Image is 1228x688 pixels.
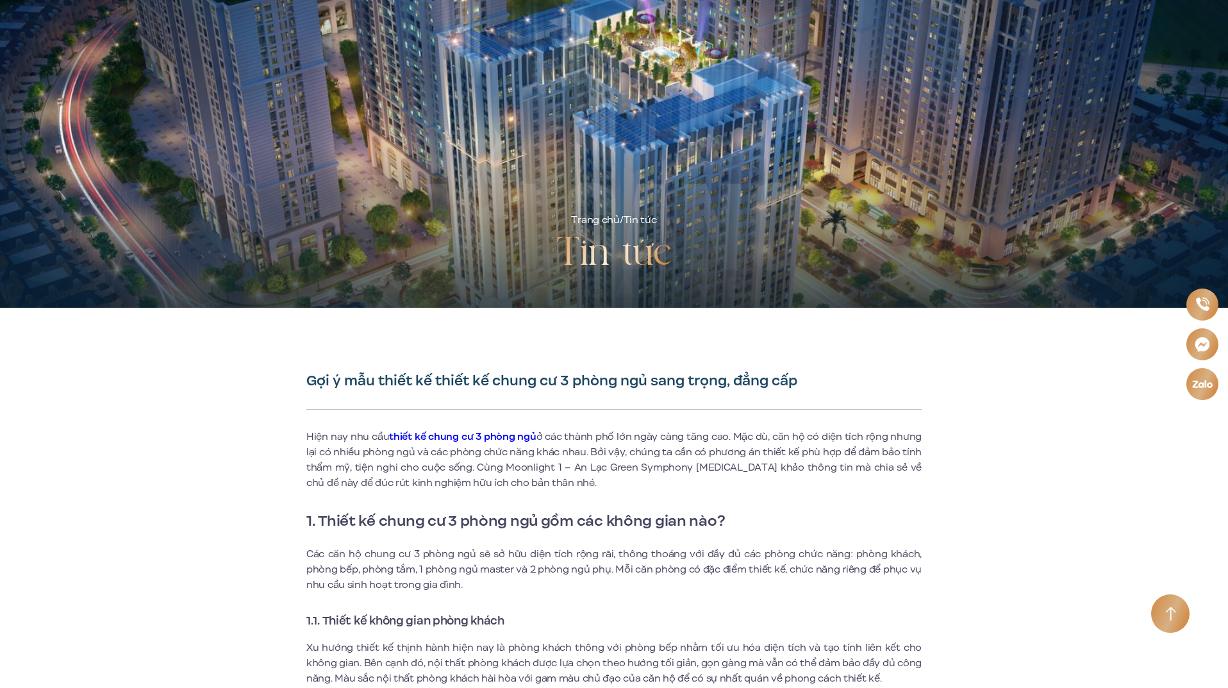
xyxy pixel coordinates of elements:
h1: Gợi ý mẫu thiết kế thiết kế chung cư 3 phòng ngủ sang trọng, đẳng cấp [306,372,922,390]
img: Zalo icon [1191,378,1214,390]
a: thiết kế chung cư 3 phòng ngủ [389,430,536,444]
h3: 1.1. Thiết kế không gian phòng khách [306,612,922,630]
img: Messenger icon [1193,335,1211,353]
a: Trang chủ [571,213,619,227]
p: Các căn hộ chung cư 3 phòng ngủ sẽ sở hữu diện tích rộng rãi, thông thoáng với đầy đủ các phòng c... [306,546,922,592]
p: Hiện nay nhu cầu ở các thành phố lớn ngày càng tăng cao. Mặc dù, căn hộ có diện tích rộng nhưng l... [306,429,922,491]
h2: 1. Thiết kế chung cư 3 phòng ngủ gồm các không gian nào? [306,510,922,533]
p: Xu hướng thiết kế thịnh hành hiện nay là phòng khách thông với phòng bếp nhằm tối ưu hóa diện tíc... [306,640,922,686]
h2: Tin tức [556,228,672,280]
img: Arrow icon [1165,607,1176,621]
div: / [571,213,656,228]
img: Phone icon [1195,296,1211,312]
span: Tin tức [624,213,657,227]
